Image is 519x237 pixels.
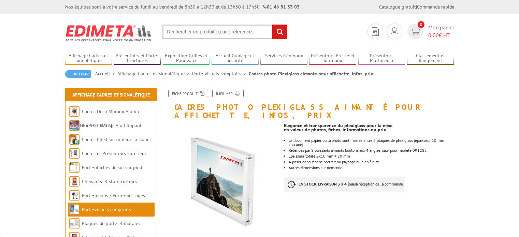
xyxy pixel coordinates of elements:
a: Cadres Deco Muraux Alu ou [GEOGRAPHIC_DATA] [69,108,139,129]
li: À poser debout sens portrait ou paysage ou bien à plat. [289,160,454,164]
li: Épaisseur totale 2x10 mm = 20 mm [289,154,454,158]
a: Chevalets et stop trottoirs [82,178,137,184]
a: Présentoirs et Porte-brochures [114,53,161,64]
p: à réception de la commande [284,177,405,192]
a: Porte-visuels comptoirs [192,71,249,77]
span: Mon panier [428,24,454,39]
a: Porte-affiches de sol sur pied [82,164,142,171]
a: Présentoirs Multimédia [358,53,405,64]
input: Rechercher un produit ou une référence... [162,25,287,39]
a: Exposition Grilles et Panneaux [163,53,210,64]
a: Imprimer [212,90,244,97]
a: Classement et Rangement [407,53,454,64]
span: 0 [418,21,424,28]
a: Porte-visuels comptoirs [82,206,131,212]
a: Affichage Cadres et Signalétique [117,71,192,77]
img: Porte-affiches de sol sur pied [69,162,80,173]
li: Cadres photo Plexiglass aimanté pour affichette, infos, prix [249,70,373,77]
a: Plaques de porte et murales [82,220,140,226]
li: Retenues par 8 puissants aimants boutons aux 4 angles, sauf pour modèle 091285 [289,148,454,152]
img: Chevalets et stop trottoirs [69,176,80,187]
div: en valeur de photos, fiches, informations ou prix [284,128,454,132]
span: € HT [428,31,454,39]
a: Accueil [95,71,117,77]
a: Cadres Clic-Clac couleurs à clapet [82,136,151,143]
img: devis rapide [410,28,420,35]
a: Commande rapide [417,4,454,10]
a: Porte-menus / Porte-messages [82,192,145,198]
a: Affichage Cadres et Signalétique [65,53,112,64]
div: Elégance et transparence du plexiglass pour la mise [284,123,454,128]
input: rechercher [272,25,287,39]
img: Cadres et Présentoirs Extérieur [69,148,80,159]
a: Catalogue gratuit [379,4,416,10]
a: Cadres Clic-Clac Alu Clippant [82,122,142,129]
img: devis rapide [391,27,398,35]
a: devis rapide 0 Mon panier 0,00€ HT [406,24,454,39]
a: Fiche produit [168,90,208,97]
a: Présentoirs Presse et Journaux [309,53,356,64]
a: Cadres et Présentoirs Extérieur [82,150,146,157]
li: Autres dimensions sur demande. [289,166,454,170]
div: Nos équipes sont à votre service du lundi au vendredi de 8h30 à 12h30 et de 13h30 à 17h30 [65,3,300,10]
img: Plaques de porte et murales [69,218,80,228]
img: Cadres Deco Muraux Alu ou Bois [69,106,80,117]
a: Accueil Guidage et Sécurité [212,53,259,64]
div: Le document papier ou la photo sont insérés entre 2 plaques de plexiglass (épaisseur 10 mm chacune) [289,138,454,147]
a: Affichage Cadres et Signalétique [72,92,150,98]
img: Edimeta [65,20,152,46]
img: Cadres Clic-Clac couleurs à clapet [69,134,80,145]
strong: 01 46 81 33 03 [263,4,300,10]
img: Porte-menus / Porte-messages [69,190,80,201]
span: 0,00 [428,32,439,39]
img: Porte-visuels comptoirs [69,204,80,214]
a: Services Généraux [260,53,307,64]
img: devis rapide [372,27,379,36]
h1: Cadres photo Plexiglass aimanté pour affichette, infos, prix [159,90,459,119]
a: Retour [65,70,91,78]
strong: EN STOCK, LIVRAISON 3 à 4 jours [299,181,356,187]
div: | [379,3,454,10]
